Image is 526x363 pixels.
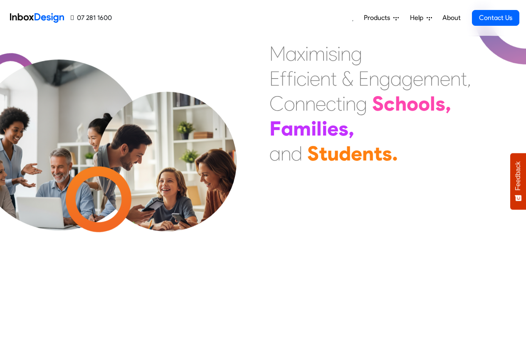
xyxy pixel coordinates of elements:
div: t [374,141,382,166]
a: Contact Us [472,10,519,26]
button: Feedback - Show survey [510,153,526,210]
div: h [395,91,407,116]
div: m [423,66,440,91]
div: l [316,116,322,141]
div: s [328,41,337,66]
div: s [382,141,392,166]
div: n [341,41,351,66]
div: E [358,66,369,91]
div: g [356,91,367,116]
div: i [337,41,341,66]
div: x [297,41,305,66]
div: , [445,91,451,116]
div: f [280,66,286,91]
div: e [440,66,450,91]
div: & [342,66,353,91]
div: n [346,91,356,116]
div: i [305,41,309,66]
div: n [295,91,305,116]
div: d [291,141,302,166]
span: Products [364,13,393,23]
div: E [269,66,280,91]
div: i [325,41,328,66]
div: i [322,116,327,141]
div: n [281,141,291,166]
a: Products [361,10,402,26]
span: Help [410,13,427,23]
div: g [379,66,390,91]
div: , [467,66,471,91]
div: . [392,141,398,166]
div: g [351,41,362,66]
div: c [296,66,306,91]
div: c [326,91,336,116]
div: n [362,141,374,166]
div: t [336,91,342,116]
div: s [338,116,348,141]
a: About [440,10,463,26]
a: 07 281 1600 [71,13,112,23]
div: e [327,116,338,141]
div: a [286,41,297,66]
div: e [316,91,326,116]
div: o [407,91,418,116]
div: a [269,141,281,166]
div: m [309,41,325,66]
div: n [369,66,379,91]
div: t [331,66,337,91]
div: F [269,116,281,141]
div: m [293,116,311,141]
img: parents_with_child.png [80,91,254,265]
div: u [327,141,339,166]
div: e [351,141,362,166]
div: n [305,91,316,116]
span: Feedback [514,161,522,190]
div: s [435,91,445,116]
a: Help [407,10,435,26]
div: e [310,66,320,91]
div: o [284,91,295,116]
div: n [450,66,461,91]
div: c [384,91,395,116]
div: i [293,66,296,91]
div: i [311,116,316,141]
div: n [320,66,331,91]
div: g [402,66,413,91]
div: S [372,91,384,116]
div: a [281,116,293,141]
div: l [430,91,435,116]
div: S [307,141,319,166]
div: i [342,91,346,116]
div: f [286,66,293,91]
div: t [461,66,467,91]
div: o [418,91,430,116]
div: i [306,66,310,91]
div: C [269,91,284,116]
div: a [390,66,402,91]
div: t [319,141,327,166]
div: , [348,116,354,141]
div: M [269,41,286,66]
div: d [339,141,351,166]
div: e [413,66,423,91]
div: Maximising Efficient & Engagement, Connecting Schools, Families, and Students. [269,41,471,166]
